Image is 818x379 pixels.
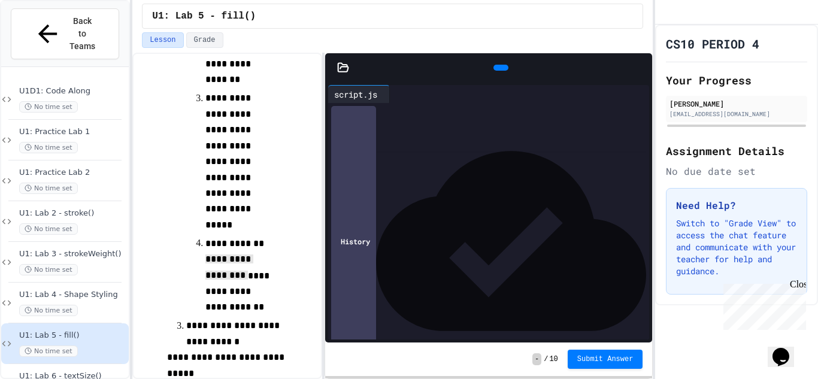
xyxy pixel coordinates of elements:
[669,98,804,109] div: [PERSON_NAME]
[19,331,126,341] span: U1: Lab 5 - fill()
[19,168,126,178] span: U1: Practice Lab 2
[19,101,78,113] span: No time set
[669,110,804,119] div: [EMAIL_ADDRESS][DOMAIN_NAME]
[19,127,126,137] span: U1: Practice Lab 1
[666,35,759,52] h1: CS10 PERIOD 4
[186,32,223,48] button: Grade
[19,142,78,153] span: No time set
[666,72,807,89] h2: Your Progress
[768,331,806,367] iframe: chat widget
[5,5,83,76] div: Chat with us now!Close
[142,32,183,48] button: Lesson
[11,8,119,59] button: Back to Teams
[152,9,256,23] span: U1: Lab 5 - fill()
[676,217,797,277] p: Switch to "Grade View" to access the chat feature and communicate with your teacher for help and ...
[19,208,126,219] span: U1: Lab 2 - stroke()
[19,305,78,316] span: No time set
[544,354,548,364] span: /
[19,86,126,96] span: U1D1: Code Along
[666,164,807,178] div: No due date set
[19,290,126,300] span: U1: Lab 4 - Shape Styling
[19,183,78,194] span: No time set
[69,15,97,53] span: Back to Teams
[19,264,78,275] span: No time set
[577,354,634,364] span: Submit Answer
[549,354,558,364] span: 10
[676,198,797,213] h3: Need Help?
[19,249,126,259] span: U1: Lab 3 - strokeWeight()
[328,88,383,101] div: script.js
[328,85,390,103] div: script.js
[666,142,807,159] h2: Assignment Details
[19,223,78,235] span: No time set
[331,106,376,376] div: History
[568,350,643,369] button: Submit Answer
[532,353,541,365] span: -
[19,345,78,357] span: No time set
[719,279,806,330] iframe: chat widget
